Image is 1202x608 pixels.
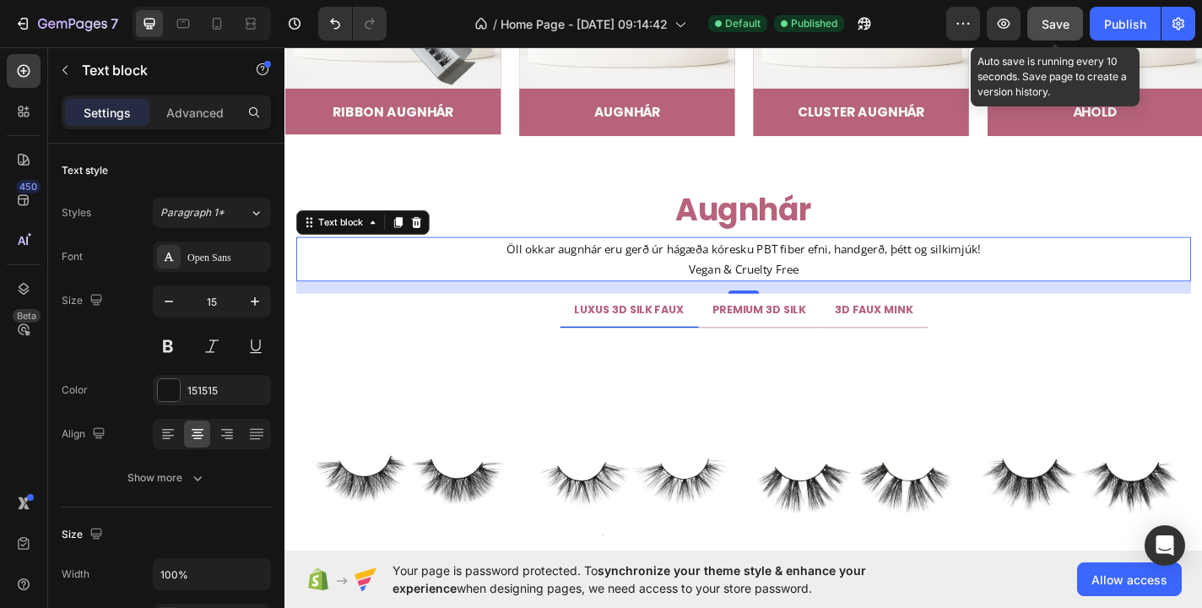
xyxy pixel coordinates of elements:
span: / [493,15,497,33]
p: Settings [84,104,131,122]
div: Font [62,249,83,264]
div: Size [62,290,106,312]
div: Align [62,423,109,446]
button: Publish [1090,7,1161,41]
div: Styles [62,205,91,220]
p: Advanced [166,104,224,122]
p: 7 [111,14,118,34]
p: Text block [82,60,225,80]
span: LUXUS 3D SILK FAUX [320,284,441,301]
a: Dove 3D-005 [273,369,494,590]
p: Öll okkar augnhár eru gerð úr hágæða kóresku PBT fiber efni, handgerð, þétt og silkimjúk! Vegan &... [14,214,999,259]
span: Your page is password protected. To when designing pages, we need access to your store password. [393,562,932,597]
div: Open Intercom Messenger [1145,525,1185,566]
button: 7 [7,7,126,41]
div: Size [62,524,106,546]
a: Goddess 3D-011 [766,369,987,590]
a: Glam 3D-008 [519,369,740,590]
span: Save [1042,17,1069,31]
div: Color [62,383,88,398]
a: Áhöld [869,63,919,84]
div: 450 [16,180,41,193]
div: Open Sans [187,250,267,265]
h2: augnhár [13,158,1000,205]
span: Allow access [1091,571,1167,589]
span: Published [791,16,837,31]
span: synchronize your theme style & enhance your experience [393,563,866,595]
span: PREMIUM 3D SILK [473,284,576,301]
span: Home Page - [DATE] 09:14:42 [501,15,668,33]
div: Beta [13,309,41,323]
div: Width [62,567,89,582]
iframe: Design area [284,45,1202,553]
span: Paragraph 1* [160,205,225,220]
div: Text block [34,188,90,204]
span: 3D FAUX MINK [608,284,694,301]
div: Undo/Redo [318,7,387,41]
div: 151515 [187,383,267,399]
p: Cluster augnhár [518,63,753,85]
button: Paragraph 1* [153,198,271,228]
div: Show more [127,470,206,486]
a: Augnhár [341,63,414,84]
input: Auto [154,559,270,589]
a: Wispy 3D-002 [26,369,247,590]
button: Save [1027,7,1083,41]
div: Publish [1104,15,1146,33]
button: Show more [62,463,271,493]
button: Allow access [1077,562,1182,596]
span: Default [725,16,761,31]
div: Text style [62,163,108,178]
